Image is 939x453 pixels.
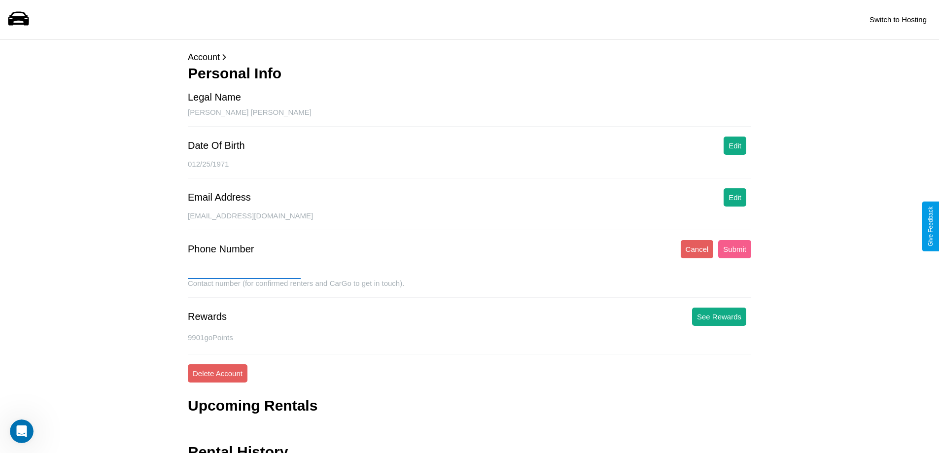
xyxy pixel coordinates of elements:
[188,364,247,383] button: Delete Account
[188,160,751,178] div: 012/25/1971
[10,419,34,443] iframe: Intercom live chat
[188,397,317,414] h3: Upcoming Rentals
[188,311,227,322] div: Rewards
[188,331,751,344] p: 9901 goPoints
[188,211,751,230] div: [EMAIL_ADDRESS][DOMAIN_NAME]
[188,92,241,103] div: Legal Name
[188,49,751,65] p: Account
[927,207,934,246] div: Give Feedback
[188,140,245,151] div: Date Of Birth
[188,244,254,255] div: Phone Number
[865,10,932,29] button: Switch to Hosting
[692,308,746,326] button: See Rewards
[681,240,714,258] button: Cancel
[188,279,751,298] div: Contact number (for confirmed renters and CarGo to get in touch).
[724,137,746,155] button: Edit
[724,188,746,207] button: Edit
[188,192,251,203] div: Email Address
[188,65,751,82] h3: Personal Info
[188,108,751,127] div: [PERSON_NAME] [PERSON_NAME]
[718,240,751,258] button: Submit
